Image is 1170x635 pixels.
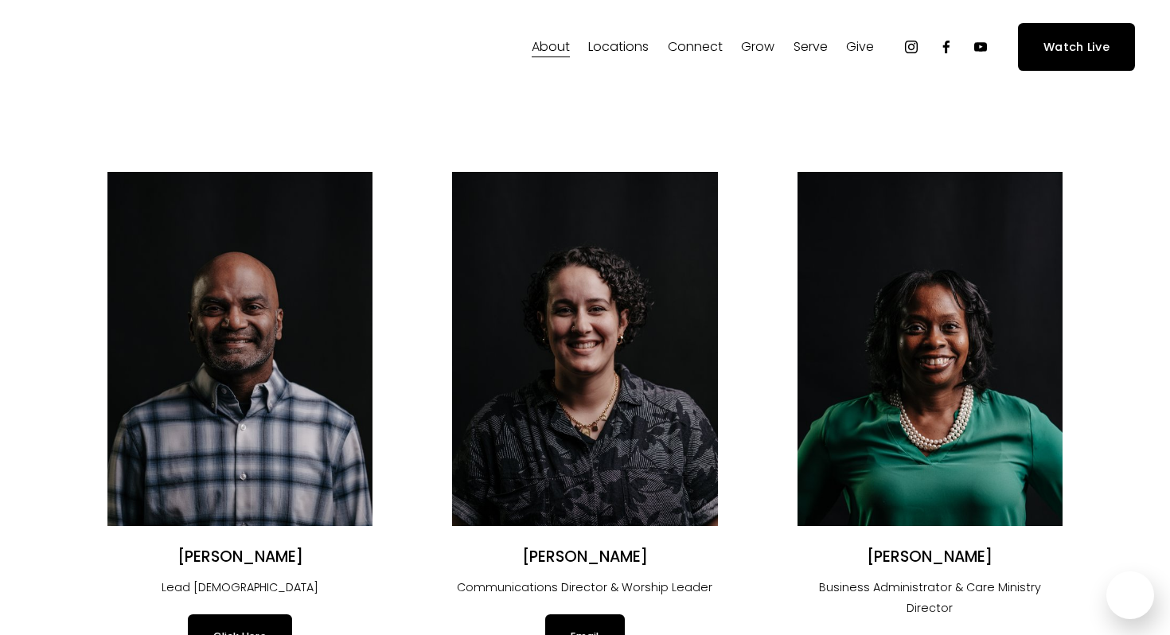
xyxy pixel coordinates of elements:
h2: [PERSON_NAME] [452,547,717,567]
a: YouTube [973,39,989,55]
h2: [PERSON_NAME] [107,547,372,567]
a: Instagram [903,39,919,55]
p: Business Administrator & Care Ministry Director [798,578,1063,619]
a: folder dropdown [846,34,874,60]
a: folder dropdown [794,34,828,60]
h2: [PERSON_NAME] [798,547,1063,567]
a: folder dropdown [588,34,649,60]
a: Watch Live [1018,23,1135,70]
span: About [532,36,570,59]
p: Lead [DEMOGRAPHIC_DATA] [107,578,372,598]
span: Serve [794,36,828,59]
a: folder dropdown [668,34,723,60]
a: folder dropdown [532,34,570,60]
span: Locations [588,36,649,59]
img: Angélica Smith [452,172,717,526]
img: Fellowship Memphis [35,31,257,63]
p: Communications Director & Worship Leader [452,578,717,598]
span: Grow [741,36,774,59]
a: Facebook [938,39,954,55]
span: Give [846,36,874,59]
span: Connect [668,36,723,59]
a: folder dropdown [741,34,774,60]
